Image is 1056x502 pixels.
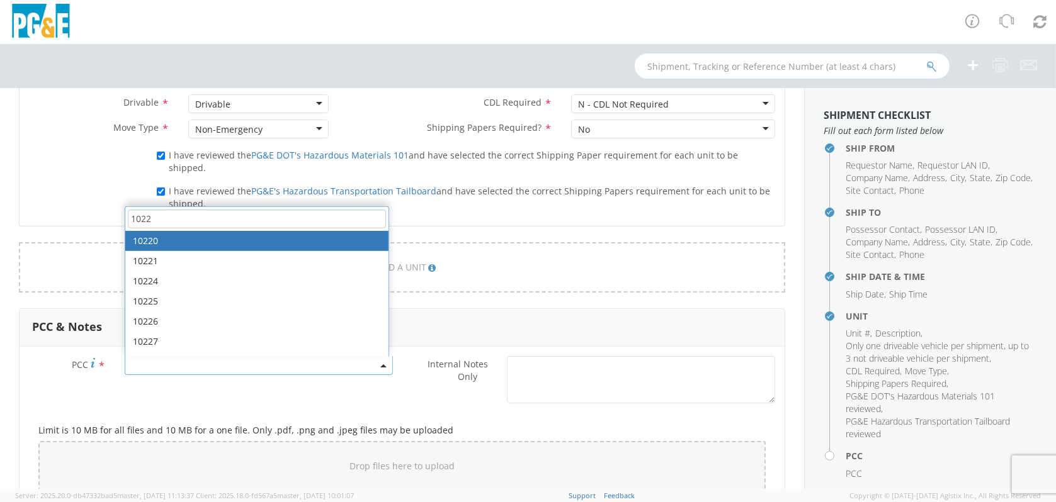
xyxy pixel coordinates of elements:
[846,236,910,248] li: ,
[925,223,997,236] li: ,
[38,425,766,435] h5: Limit is 10 MB for all files and 10 MB for a one file. Only .pdf, .png and .jpeg files may be upl...
[846,184,896,197] li: ,
[846,340,1034,365] li: ,
[846,327,872,340] li: ,
[913,236,947,248] li: ,
[195,98,230,111] div: Drivable
[846,223,922,236] li: ,
[846,172,908,184] span: Company Name
[846,208,1037,217] h4: Ship To
[905,365,947,377] span: Move Type
[849,491,1041,501] span: Copyright © [DATE]-[DATE] Agistix Inc., All Rights Reserved
[604,491,635,500] a: Feedback
[125,311,389,332] li: 10226
[950,236,965,248] span: City
[169,185,771,209] span: I have reviewed the and have selected the correct Shipping Papers requirement for each unit to be...
[996,172,1033,184] li: ,
[996,236,1033,248] li: ,
[950,172,965,184] span: City
[905,365,949,377] li: ,
[195,123,263,136] div: Non-Emergency
[484,96,542,108] span: CDL Required
[427,121,542,133] span: Shipping Papers Required?
[846,248,894,260] span: Site Contact
[15,491,194,500] span: Server: 2025.20.0-db47332bad5
[846,340,1029,364] span: Only one driveable vehicle per shipment, up to 3 not driveable vehicle per shipment
[824,125,1037,137] span: Fill out each form listed below
[196,491,354,500] span: Client: 2025.18.0-fd567a5
[846,143,1037,153] h4: Ship From
[72,359,88,371] span: PCC
[578,98,669,111] div: N - CDL Not Required
[970,172,991,184] span: State
[846,377,948,390] li: ,
[113,121,159,133] span: Move Type
[846,159,912,171] span: Requestor Name
[917,159,990,172] li: ,
[846,451,1037,460] h4: PCC
[824,108,931,122] strong: Shipment Checklist
[846,223,920,235] span: Possessor Contact
[846,390,995,415] span: PG&E DOT's Hazardous Materials 101 reviewed
[277,491,354,500] span: master, [DATE] 10:01:07
[846,365,902,377] li: ,
[117,491,194,500] span: master, [DATE] 11:13:37
[846,288,886,301] li: ,
[875,327,923,340] li: ,
[950,172,967,184] li: ,
[157,152,165,160] input: I have reviewed thePG&E DOT's Hazardous Materials 101and have selected the correct Shipping Paper...
[846,288,884,300] span: Ship Date
[125,251,389,271] li: 10221
[157,187,165,196] input: I have reviewed thePG&E's Hazardous Transportation Tailboardand have selected the correct Shippin...
[252,185,437,197] a: PG&E's Hazardous Transportation Tailboard
[125,352,389,372] li: 10228
[846,467,862,479] span: PCC
[950,236,967,248] li: ,
[846,390,1034,415] li: ,
[19,242,785,293] a: ADD A UNIT
[32,321,102,333] h3: PCC & Notes
[846,327,870,339] span: Unit #
[846,159,914,172] li: ,
[578,123,590,136] div: No
[996,236,1031,248] span: Zip Code
[913,236,945,248] span: Address
[569,491,596,500] a: Support
[846,172,910,184] li: ,
[125,291,389,311] li: 10225
[875,327,921,339] span: Description
[428,358,488,382] span: Internal Notes Only
[846,272,1037,281] h4: Ship Date & Time
[996,172,1031,184] span: Zip Code
[846,415,1010,440] span: PG&E Hazardous Transportation Tailboard reviewed
[925,223,996,235] span: Possessor LAN ID
[123,96,159,108] span: Drivable
[899,184,924,196] span: Phone
[970,172,992,184] li: ,
[889,288,928,300] span: Ship Time
[125,332,389,352] li: 10227
[9,4,72,41] img: pge-logo-06675f144f4cfa6a6814.png
[846,236,908,248] span: Company Name
[913,172,945,184] span: Address
[846,377,946,389] span: Shipping Papers Required
[252,149,409,161] a: PG&E DOT's Hazardous Materials 101
[169,149,739,174] span: I have reviewed the and have selected the correct Shipping Paper requirement for each unit to be ...
[349,460,455,472] span: Drop files here to upload
[125,231,389,251] li: 10220
[970,236,992,248] li: ,
[917,159,988,171] span: Requestor LAN ID
[846,248,896,261] li: ,
[635,53,950,79] input: Shipment, Tracking or Reference Number (at least 4 chars)
[970,236,991,248] span: State
[899,248,924,260] span: Phone
[125,271,389,291] li: 10224
[913,172,947,184] li: ,
[846,365,900,377] span: CDL Required
[846,184,894,196] span: Site Contact
[846,311,1037,321] h4: Unit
